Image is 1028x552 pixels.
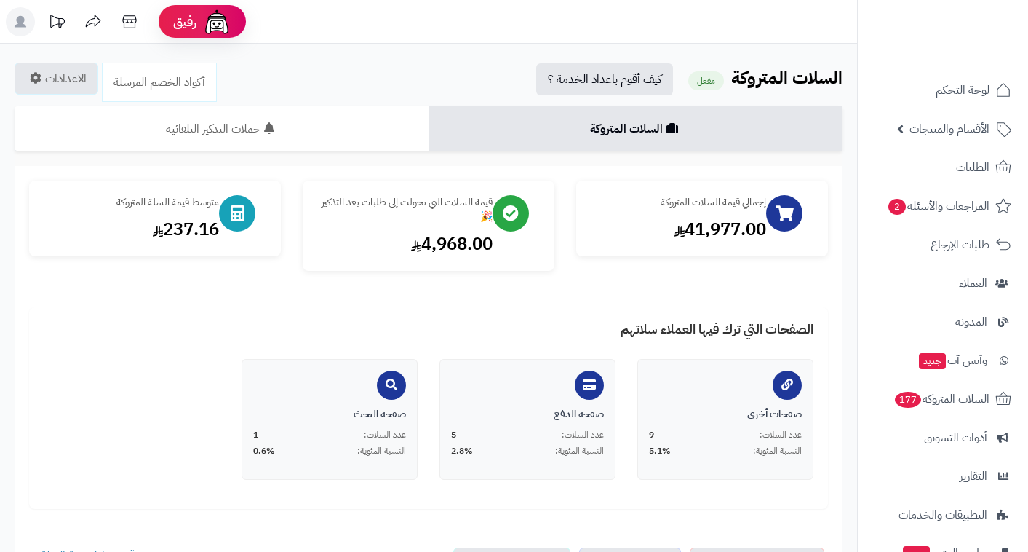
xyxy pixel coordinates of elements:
a: المراجعات والأسئلة2 [866,189,1019,224]
a: الطلبات [866,150,1019,185]
a: أدوات التسويق [866,420,1019,455]
span: طلبات الإرجاع [931,234,989,255]
span: 5 [451,429,456,441]
span: النسبة المئوية: [357,445,406,457]
a: السلات المتروكة177 [866,382,1019,417]
span: التطبيقات والخدمات [898,505,987,525]
span: لوحة التحكم [936,80,989,100]
span: 5.1% [649,445,671,457]
h4: الصفحات التي ترك فيها العملاء سلاتهم [44,322,813,344]
a: لوحة التحكم [866,73,1019,108]
a: حملات التذكير التلقائية [15,106,429,151]
span: 9 [649,429,654,441]
div: متوسط قيمة السلة المتروكة [44,195,219,210]
a: العملاء [866,266,1019,301]
div: صفحة الدفع [451,407,604,422]
div: 4,968.00 [317,232,493,256]
a: طلبات الإرجاع [866,227,1019,262]
span: عدد السلات: [562,429,604,441]
a: التطبيقات والخدمات [866,497,1019,532]
a: أكواد الخصم المرسلة [102,63,217,102]
span: النسبة المئوية: [753,445,802,457]
a: كيف أقوم باعداد الخدمة ؟ [536,63,673,95]
span: وآتس آب [917,350,987,371]
span: رفيق [173,13,196,31]
a: وآتس آبجديد [866,343,1019,378]
a: التقارير [866,459,1019,494]
a: تحديثات المنصة [39,7,75,40]
span: 2 [888,199,906,215]
small: مفعل [688,71,724,90]
span: 2.8% [451,445,473,457]
div: قيمة السلات التي تحولت إلى طلبات بعد التذكير 🎉 [317,195,493,224]
span: 1 [253,429,258,441]
span: الأقسام والمنتجات [909,119,989,139]
div: إجمالي قيمة السلات المتروكة [591,195,766,210]
div: صفحات أخرى [649,407,802,422]
span: المدونة [955,312,987,332]
span: الطلبات [956,157,989,178]
span: عدد السلات: [760,429,802,441]
a: السلات المتروكة [429,106,842,151]
span: العملاء [959,273,987,293]
b: السلات المتروكة [731,65,842,91]
img: ai-face.png [202,7,231,36]
span: 0.6% [253,445,275,457]
span: المراجعات والأسئلة [887,196,989,216]
span: 177 [895,392,921,408]
span: جديد [919,353,946,369]
a: الاعدادات [15,63,98,95]
a: المدونة [866,304,1019,339]
span: السلات المتروكة [893,389,989,409]
div: صفحة البحث [253,407,406,422]
span: التقارير [960,466,987,486]
span: عدد السلات: [364,429,406,441]
div: 41,977.00 [591,217,766,242]
div: 237.16 [44,217,219,242]
span: أدوات التسويق [924,427,987,448]
span: النسبة المئوية: [555,445,604,457]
